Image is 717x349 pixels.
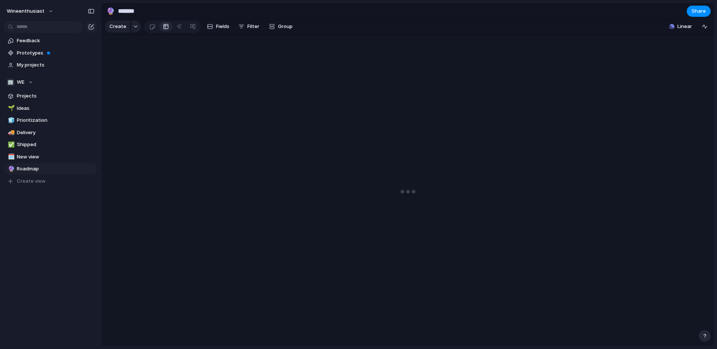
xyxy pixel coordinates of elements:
button: 🏢WE [4,77,97,88]
button: wineenthusiast [3,5,58,17]
span: Create [109,23,126,30]
span: Group [278,23,293,30]
a: ✅Shipped [4,139,97,150]
span: Fields [216,23,229,30]
span: Ideas [17,105,95,112]
a: 🌱Ideas [4,103,97,114]
button: Group [265,21,296,33]
span: Roadmap [17,165,95,173]
button: 🚚 [7,129,14,136]
span: My projects [17,61,95,69]
span: Shipped [17,141,95,148]
a: 🚚Delivery [4,127,97,138]
span: Linear [677,23,692,30]
button: ✅ [7,141,14,148]
span: New view [17,153,95,161]
a: Feedback [4,35,97,46]
button: 🔮 [7,165,14,173]
button: 🗓️ [7,153,14,161]
button: 🧊 [7,117,14,124]
div: ✅ [8,140,13,149]
div: 🌱 [8,104,13,112]
span: Feedback [17,37,95,44]
button: Filter [235,21,262,33]
button: 🔮 [105,5,117,17]
a: Projects [4,90,97,102]
a: Prototypes [4,47,97,59]
div: 🚚 [8,128,13,137]
div: 🗓️ [8,152,13,161]
span: WE [17,78,24,86]
span: Prototypes [17,49,95,57]
button: 🌱 [7,105,14,112]
button: Linear [666,21,695,32]
span: wineenthusiast [7,7,44,15]
a: 🗓️New view [4,151,97,163]
span: Prioritization [17,117,95,124]
div: 🔮 [106,6,115,16]
span: Share [692,7,706,15]
a: My projects [4,59,97,71]
div: 🏢 [7,78,14,86]
button: Fields [204,21,232,33]
button: Create [105,21,130,33]
span: Projects [17,92,95,100]
button: Create view [4,176,97,187]
span: Filter [247,23,259,30]
a: 🧊Prioritization [4,115,97,126]
button: Share [687,6,711,17]
a: 🔮Roadmap [4,163,97,174]
div: 🧊 [8,116,13,125]
span: Delivery [17,129,95,136]
span: Create view [17,177,46,185]
div: 🔮 [8,165,13,173]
